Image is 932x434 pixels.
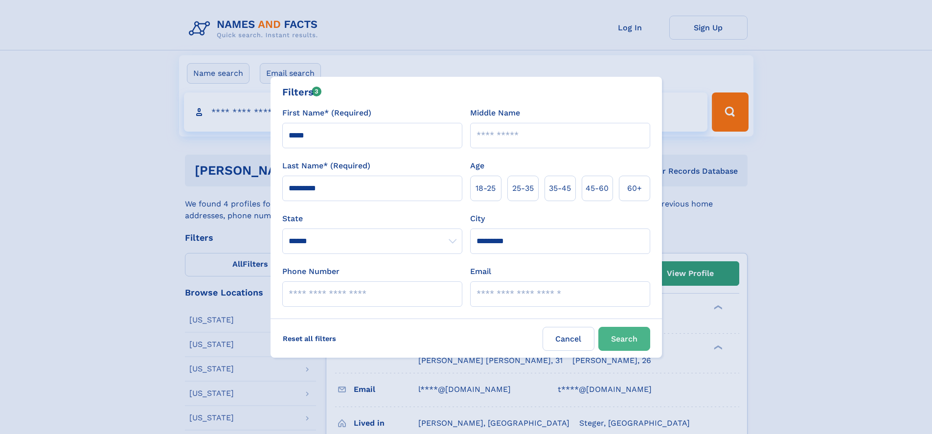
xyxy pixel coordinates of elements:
label: Cancel [543,327,594,351]
div: Filters [282,85,322,99]
label: Reset all filters [276,327,342,350]
label: Middle Name [470,107,520,119]
button: Search [598,327,650,351]
label: Email [470,266,491,277]
label: Phone Number [282,266,340,277]
label: First Name* (Required) [282,107,371,119]
span: 25‑35 [512,183,534,194]
label: State [282,213,462,225]
span: 60+ [627,183,642,194]
span: 35‑45 [549,183,571,194]
label: City [470,213,485,225]
span: 18‑25 [476,183,496,194]
label: Age [470,160,484,172]
span: 45‑60 [586,183,609,194]
label: Last Name* (Required) [282,160,370,172]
